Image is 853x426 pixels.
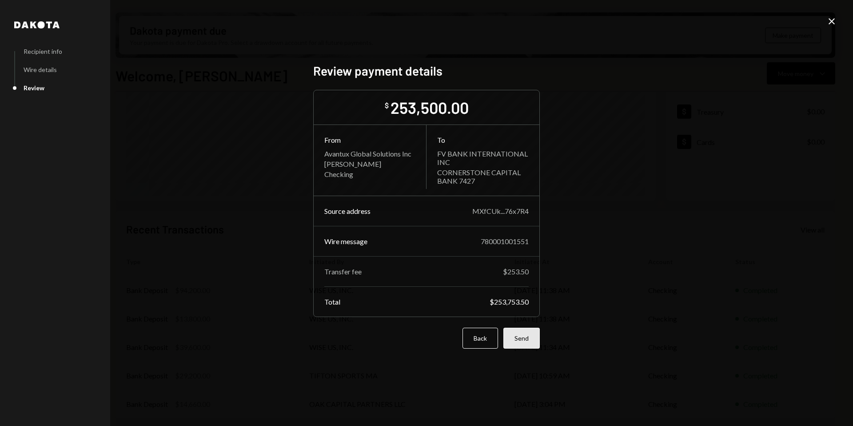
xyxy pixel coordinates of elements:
div: Recipient info [24,48,62,55]
div: FV BANK INTERNATIONAL INC [437,149,529,166]
div: $253.50 [503,267,529,276]
div: To [437,136,529,144]
div: CORNERSTONE CAPITAL BANK 7427 [437,168,529,185]
div: Avantux Global Solutions Inc [324,149,415,158]
button: Send [503,328,540,349]
div: 253,500.00 [391,97,469,117]
h2: Review payment details [313,62,540,80]
button: Back [462,328,498,349]
div: [PERSON_NAME] [324,160,415,168]
div: Total [324,297,340,306]
div: MXfCUk...76x7R4 [472,207,529,215]
div: Transfer fee [324,267,362,276]
div: $253,753.50 [490,297,529,306]
div: Checking [324,170,415,178]
div: 780001001551 [481,237,529,245]
div: Review [24,84,44,92]
div: $ [385,101,389,110]
div: Wire details [24,66,57,73]
div: Wire message [324,237,367,245]
div: From [324,136,415,144]
div: Source address [324,207,371,215]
